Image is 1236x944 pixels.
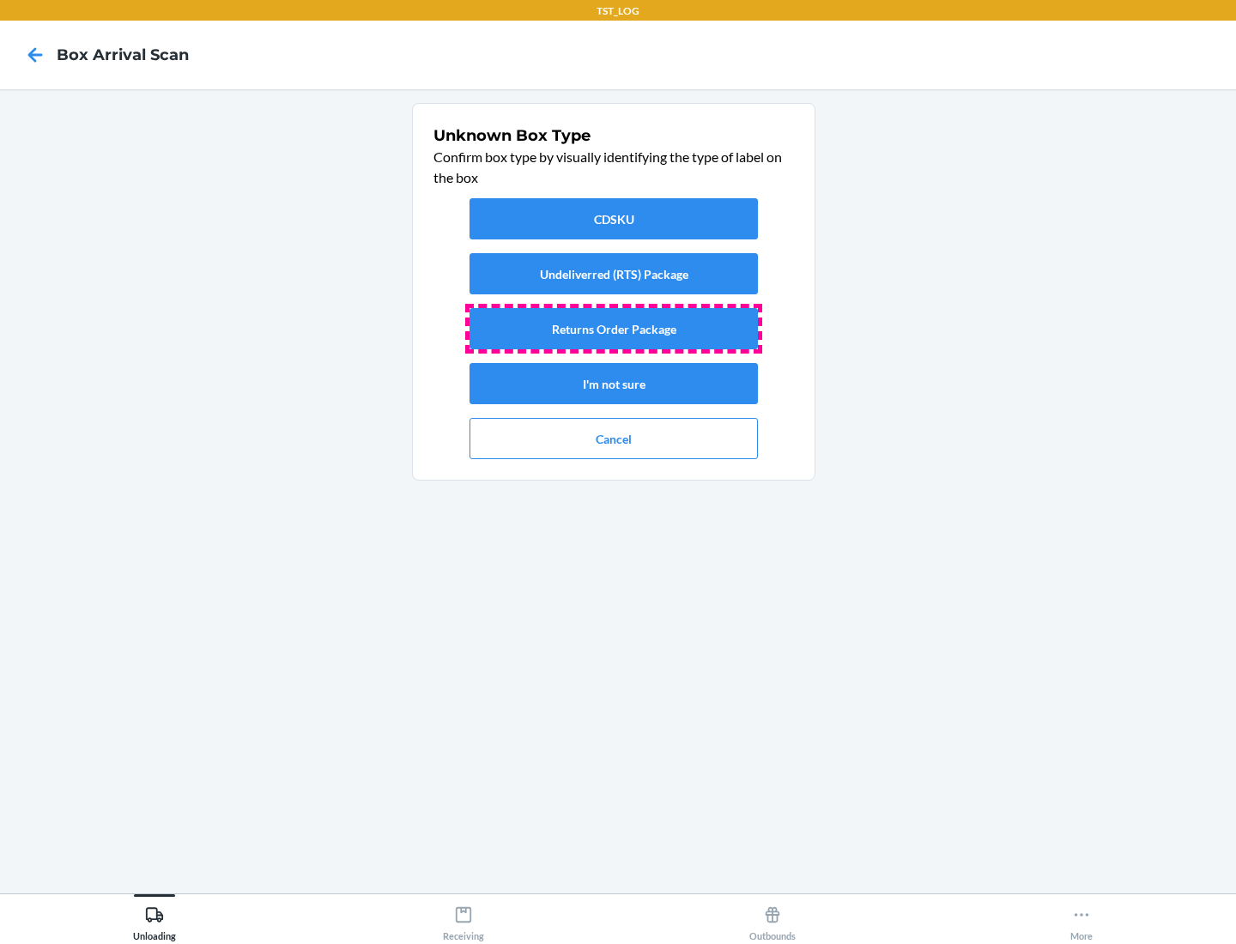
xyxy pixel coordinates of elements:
[470,308,758,349] button: Returns Order Package
[443,899,484,941] div: Receiving
[433,147,794,188] p: Confirm box type by visually identifying the type of label on the box
[433,124,794,147] h1: Unknown Box Type
[470,198,758,239] button: CDSKU
[749,899,796,941] div: Outbounds
[470,253,758,294] button: Undeliverred (RTS) Package
[133,899,176,941] div: Unloading
[470,418,758,459] button: Cancel
[1070,899,1093,941] div: More
[57,44,189,66] h4: Box Arrival Scan
[309,894,618,941] button: Receiving
[597,3,639,19] p: TST_LOG
[470,363,758,404] button: I'm not sure
[618,894,927,941] button: Outbounds
[927,894,1236,941] button: More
